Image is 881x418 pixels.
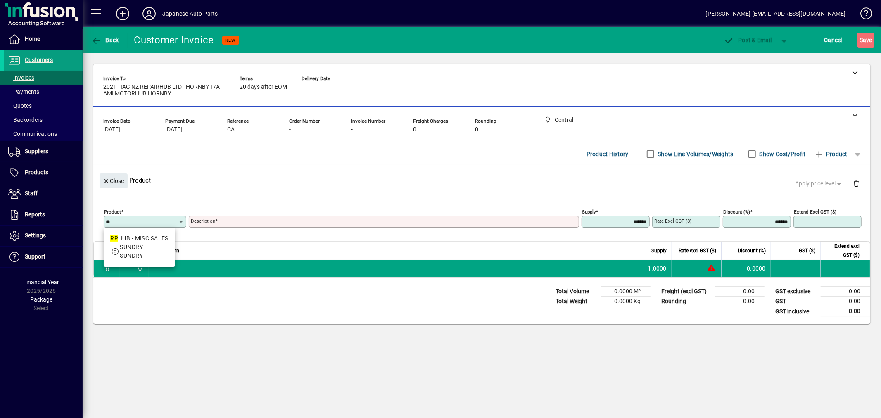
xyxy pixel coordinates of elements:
a: Suppliers [4,141,83,162]
span: Discount (%) [738,246,766,255]
td: 0.00 [715,297,765,306]
mat-option: RPHUB - MISC SALES [104,231,175,264]
span: Backorders [8,116,43,123]
a: Knowledge Base [854,2,871,28]
span: P [739,37,742,43]
span: Support [25,253,45,260]
td: Rounding [657,297,715,306]
span: ave [860,33,872,47]
span: 1.0000 [648,264,667,273]
div: Product [93,165,870,195]
a: Reports [4,204,83,225]
span: [DATE] [103,126,120,133]
span: - [302,84,303,90]
td: GST inclusive [771,306,821,317]
a: Settings [4,226,83,246]
span: Reports [25,211,45,218]
button: Product History [583,147,632,161]
span: - [289,126,291,133]
mat-label: Product [104,209,121,215]
button: Post & Email [720,33,776,47]
app-page-header-button: Delete [846,180,866,187]
a: Communications [4,127,83,141]
span: Communications [8,131,57,137]
span: [DATE] [165,126,182,133]
mat-label: Extend excl GST ($) [794,209,836,215]
div: [PERSON_NAME] [EMAIL_ADDRESS][DOMAIN_NAME] [706,7,846,20]
td: Total Weight [551,297,601,306]
span: Quotes [8,102,32,109]
span: Product History [587,147,629,161]
td: 0.00 [821,287,870,297]
label: Show Line Volumes/Weights [656,150,734,158]
span: Package [30,296,52,303]
span: Cancel [824,33,843,47]
mat-label: Discount (%) [723,209,750,215]
span: S [860,37,863,43]
span: CA [227,126,235,133]
td: GST [771,297,821,306]
td: Total Volume [551,287,601,297]
div: Japanese Auto Parts [162,7,218,20]
button: Save [857,33,874,47]
mat-label: Rate excl GST ($) [654,218,691,224]
button: Apply price level [792,176,847,191]
span: Payments [8,88,39,95]
a: Invoices [4,71,83,85]
span: Supply [651,246,667,255]
a: Backorders [4,113,83,127]
span: 0 [475,126,478,133]
mat-label: Description [191,218,215,224]
button: Add [109,6,136,21]
app-page-header-button: Back [83,33,128,47]
a: Staff [4,183,83,204]
span: 20 days after EOM [240,84,287,90]
a: Support [4,247,83,267]
button: Back [89,33,121,47]
span: Staff [25,190,38,197]
span: Rate excl GST ($) [679,246,716,255]
span: Central [135,264,144,273]
span: Suppliers [25,148,48,154]
a: Quotes [4,99,83,113]
span: Settings [25,232,46,239]
span: ost & Email [724,37,772,43]
button: Cancel [822,33,845,47]
span: Back [91,37,119,43]
td: 0.00 [821,306,870,317]
mat-label: Supply [582,209,596,215]
td: Freight (excl GST) [657,287,715,297]
span: SUNDRY - SUNDRY [120,244,147,259]
td: 0.0000 Kg [601,297,651,306]
button: Profile [136,6,162,21]
td: 0.0000 [721,260,771,277]
td: 0.00 [715,287,765,297]
span: NEW [226,38,236,43]
button: Delete [846,173,866,193]
a: Payments [4,85,83,99]
span: 2021 - IAG NZ REPAIRHUB LTD - HORNBY T/A AMI MOTORHUB HORNBY [103,84,227,97]
td: 0.00 [821,297,870,306]
span: Close [103,174,124,188]
span: Financial Year [24,279,59,285]
span: Customers [25,57,53,63]
span: 0 [413,126,416,133]
span: - [351,126,353,133]
span: GST ($) [799,246,815,255]
td: 0.0000 M³ [601,287,651,297]
em: RP [110,235,118,242]
app-page-header-button: Close [97,177,130,184]
div: Customer Invoice [134,33,214,47]
span: Home [25,36,40,42]
div: HUB - MISC SALES [110,234,169,243]
span: Extend excl GST ($) [826,242,860,260]
td: GST exclusive [771,287,821,297]
span: Invoices [8,74,34,81]
a: Home [4,29,83,50]
a: Products [4,162,83,183]
button: Close [100,173,128,188]
span: Products [25,169,48,176]
label: Show Cost/Profit [758,150,806,158]
span: Apply price level [796,179,843,188]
